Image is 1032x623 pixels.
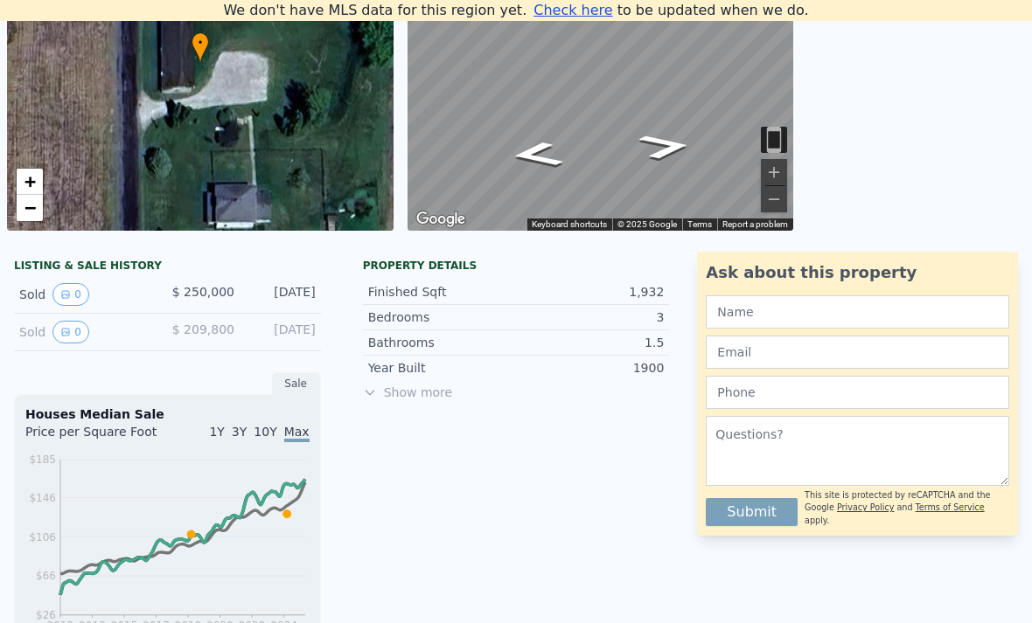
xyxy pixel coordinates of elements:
div: 1.5 [516,334,664,351]
button: Zoom out [761,186,787,212]
div: This site is protected by reCAPTCHA and the Google and apply. [805,489,1009,527]
div: Price per Square Foot [25,423,167,451]
div: Year Built [368,359,516,377]
span: 10Y [254,425,276,439]
img: Google [412,208,470,231]
div: [DATE] [248,283,316,306]
a: Report a problem [722,219,788,229]
tspan: $185 [29,453,56,466]
tspan: $26 [36,609,56,621]
button: View historical data [52,321,89,343]
span: $ 250,000 [172,285,234,299]
button: Keyboard shortcuts [532,218,607,231]
input: Email [706,336,1009,369]
div: 3 [516,308,664,326]
tspan: $106 [29,531,56,543]
a: Open this area in Google Maps (opens a new window) [412,208,470,231]
span: Check here [533,2,612,18]
div: [DATE] [248,321,316,343]
div: Sale [272,372,321,395]
input: Phone [706,376,1009,409]
span: + [24,170,36,192]
button: Submit [706,498,798,526]
button: View historical data [52,283,89,306]
span: 1Y [209,425,224,439]
a: Zoom out [17,195,43,221]
tspan: $146 [29,492,56,504]
div: 1900 [516,359,664,377]
path: Go North, Tamarack Rd [487,135,584,174]
div: Houses Median Sale [25,405,310,423]
a: Zoom in [17,169,43,195]
span: − [24,197,36,218]
span: © 2025 Google [617,219,677,229]
div: LISTING & SALE HISTORY [14,259,321,276]
div: Property details [363,259,670,273]
span: $ 209,800 [172,322,234,336]
div: Sold [19,321,153,343]
span: 3Y [232,425,247,439]
div: Bathrooms [368,334,516,351]
a: Privacy Policy [837,502,894,512]
div: Ask about this property [706,260,1009,285]
a: Terms (opens in new tab) [687,219,712,229]
button: Toggle motion tracking [761,127,787,153]
div: • [192,32,209,63]
path: Go South, Tamarack Rd [616,127,713,165]
div: Finished Sqft [368,283,516,301]
tspan: $66 [36,570,56,582]
input: Name [706,295,1009,329]
div: 1,932 [516,283,664,301]
div: Bedrooms [368,308,516,326]
span: • [192,35,209,51]
span: Max [284,425,310,442]
button: Zoom in [761,159,787,185]
div: Sold [19,283,153,306]
a: Terms of Service [916,502,985,512]
span: Show more [363,384,670,401]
